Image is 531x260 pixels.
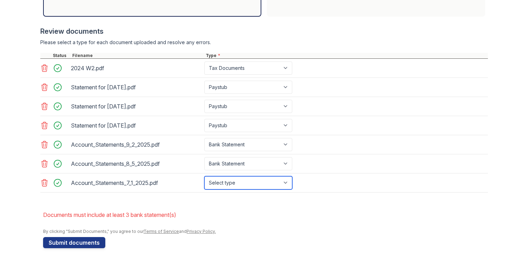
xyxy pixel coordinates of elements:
div: Status [51,53,71,58]
a: Terms of Service [144,229,179,234]
div: Statement for [DATE].pdf [71,120,202,131]
div: 2024 W2.pdf [71,63,202,74]
div: Please select a type for each document uploaded and resolve any errors. [40,39,488,46]
div: By clicking "Submit Documents," you agree to our and [43,229,488,234]
div: Type [204,53,488,58]
div: Statement for [DATE].pdf [71,101,202,112]
div: Account_Statements_8_5_2025.pdf [71,158,202,169]
div: Review documents [40,26,488,36]
div: Account_Statements_7_1_2025.pdf [71,177,202,188]
a: Privacy Policy. [187,229,216,234]
button: Submit documents [43,237,105,248]
div: Statement for [DATE].pdf [71,82,202,93]
div: Filename [71,53,204,58]
li: Documents must include at least 3 bank statement(s) [43,208,488,222]
div: Account_Statements_9_2_2025.pdf [71,139,202,150]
